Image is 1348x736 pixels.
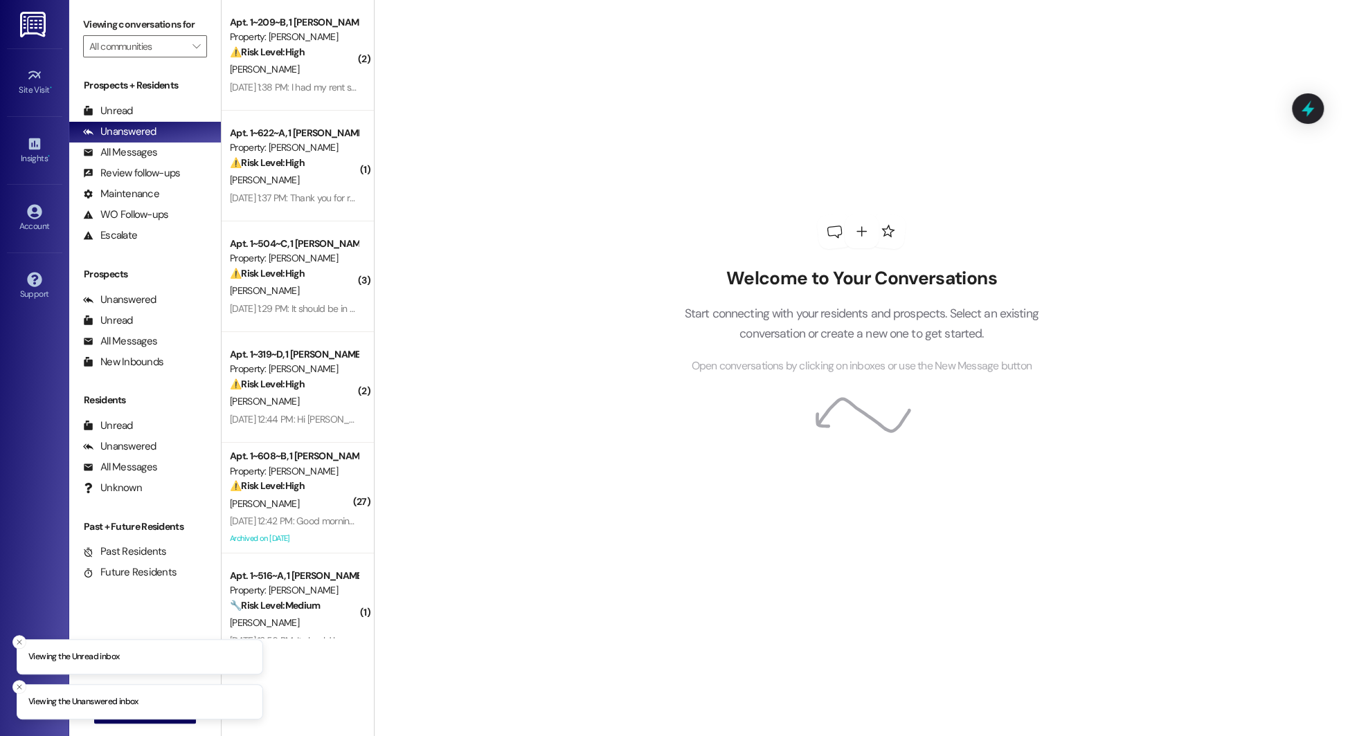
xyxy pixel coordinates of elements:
div: [DATE] 12:42 PM: Good morning. I put the rent in the payment box [DATE][DATE]. [230,515,545,527]
p: Viewing the Unread inbox [28,651,119,663]
h2: Welcome to Your Conversations [663,268,1059,290]
div: [DATE] 1:29 PM: It should be in an envelope in the rent slot, can you let me know if you still ha... [230,302,662,315]
div: Unanswered [83,125,156,139]
div: Unanswered [83,439,156,454]
div: Archived on [DATE] [228,530,359,547]
div: Prospects + Residents [69,78,221,93]
span: [PERSON_NAME] [230,616,299,629]
span: [PERSON_NAME] [230,284,299,297]
div: [DATE] 1:38 PM: I had my rent set on auto pay last year. Did something change with the new year? [230,81,618,93]
div: Residents [69,393,221,407]
div: Apt. 1~319~D, 1 [PERSON_NAME] [230,347,358,362]
button: Close toast [12,680,26,694]
div: All Messages [83,460,157,475]
strong: ⚠️ Risk Level: High [230,378,305,390]
div: All Messages [83,334,157,349]
a: Insights • [7,132,62,169]
a: Account [7,200,62,237]
label: Viewing conversations for [83,14,207,35]
span: [PERSON_NAME] [230,395,299,407]
div: All Messages [83,145,157,160]
div: Past Residents [83,544,167,559]
div: Property: [PERSON_NAME] [230,140,358,155]
strong: ⚠️ Risk Level: High [230,156,305,169]
strong: ⚠️ Risk Level: High [230,46,305,58]
img: ResiDesk Logo [20,12,48,37]
div: WO Follow-ups [83,208,168,222]
div: Property: [PERSON_NAME] [230,362,358,376]
span: • [50,83,52,93]
div: [DATE] 12:44 PM: Hi [PERSON_NAME], did my rent not get paid for this month? [230,413,541,425]
span: [PERSON_NAME] [230,174,299,186]
p: Viewing the Unanswered inbox [28,696,138,708]
strong: ⚠️ Risk Level: High [230,267,305,279]
a: Support [7,268,62,305]
div: Prospects [69,267,221,282]
div: New Inbounds [83,355,163,369]
div: Apt. 1~516~A, 1 [PERSON_NAME] [230,569,358,583]
div: Unread [83,313,133,328]
strong: ⚠️ Risk Level: High [230,479,305,492]
div: Unread [83,104,133,118]
div: Review follow-ups [83,166,180,181]
div: Apt. 1~504~C, 1 [PERSON_NAME] [230,237,358,251]
p: Start connecting with your residents and prospects. Select an existing conversation or create a n... [663,304,1059,343]
div: Unread [83,418,133,433]
span: • [48,151,50,161]
strong: 🔧 Risk Level: Medium [230,599,320,611]
span: [PERSON_NAME] [230,497,299,510]
span: Open conversations by clicking on inboxes or use the New Message button [692,358,1032,375]
input: All communities [89,35,185,57]
div: [DATE] 12:56 PM: It should be paid [230,634,364,647]
button: Close toast [12,635,26,649]
div: Escalate [83,228,137,243]
div: Future Residents [83,565,177,580]
i:  [192,41,200,52]
div: [DATE] 1:37 PM: Thank you for reaching out. Please see [PERSON_NAME] about this. I signed a payme... [230,192,876,204]
div: Apt. 1~209~B, 1 [PERSON_NAME] [230,15,358,30]
div: Property: [PERSON_NAME] [230,30,358,44]
div: Apt. 1~608~B, 1 [PERSON_NAME] [230,449,358,463]
div: Past + Future Residents [69,519,221,534]
span: [PERSON_NAME] [230,63,299,75]
div: Property: [PERSON_NAME] [230,583,358,598]
div: Property: [PERSON_NAME] [230,251,358,266]
div: Unknown [83,481,142,495]
div: Property: [PERSON_NAME] [230,464,358,479]
div: Maintenance [83,187,159,201]
div: Unanswered [83,293,156,307]
div: Apt. 1~622~A, 1 [PERSON_NAME] [230,126,358,140]
a: Site Visit • [7,64,62,101]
